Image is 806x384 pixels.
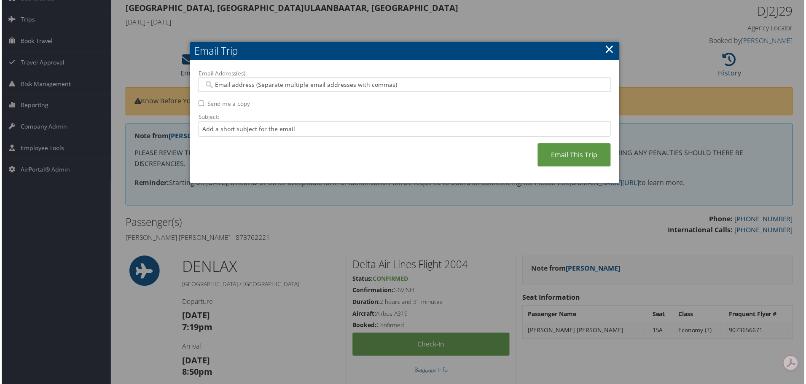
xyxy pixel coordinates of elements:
h2: Email Trip [189,42,620,61]
label: Email Address(es): [198,70,612,78]
a: Email This Trip [538,144,612,167]
input: Email address (Separate multiple email addresses with commas) [203,81,606,89]
label: Send me a copy [207,100,250,109]
label: Subject: [198,113,612,122]
input: Add a short subject for the email [198,122,612,137]
a: × [606,41,615,58]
